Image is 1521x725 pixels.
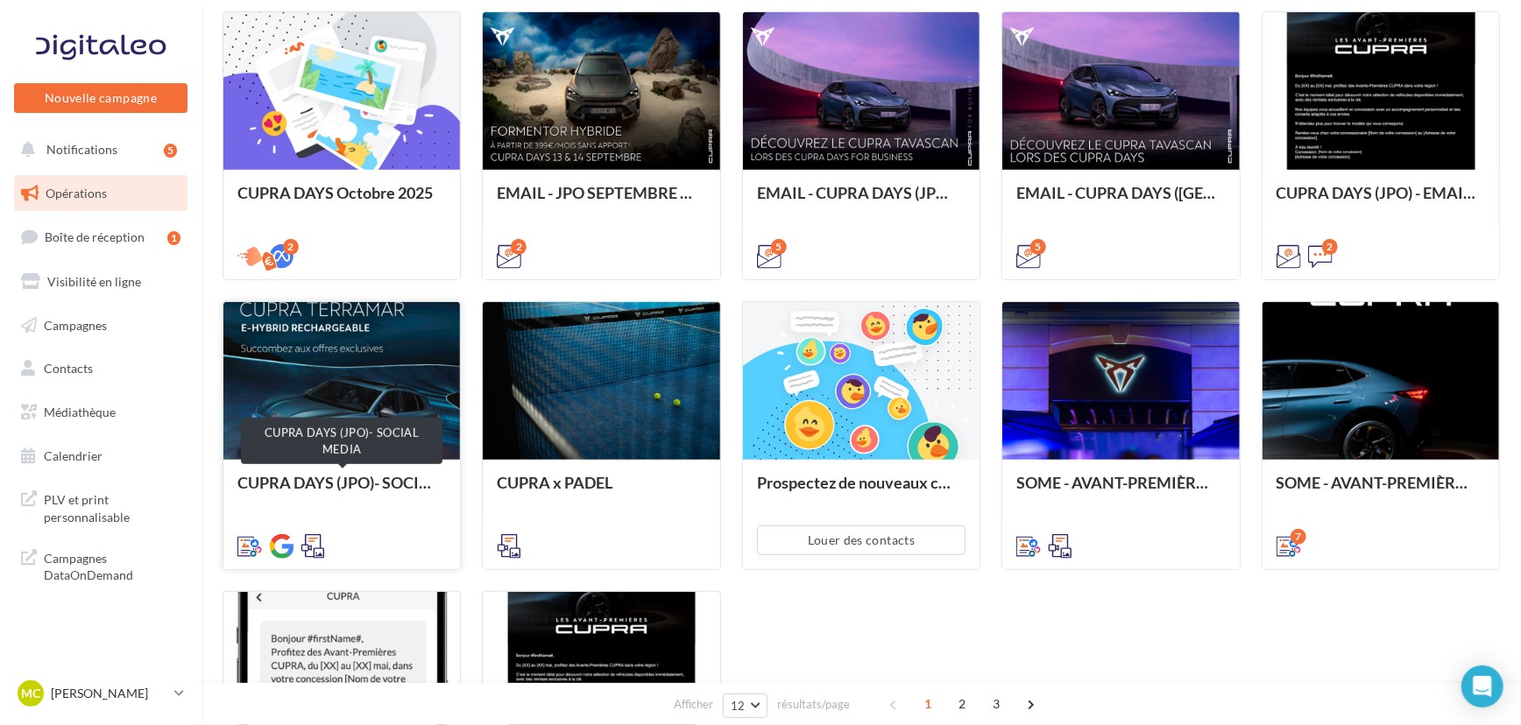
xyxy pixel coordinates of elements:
[777,696,850,713] span: résultats/page
[11,218,191,256] a: Boîte de réception1
[674,696,713,713] span: Afficher
[283,239,299,255] div: 2
[1016,184,1225,219] div: EMAIL - CUPRA DAYS ([GEOGRAPHIC_DATA]) Private Générique
[757,525,966,555] button: Louer des contacts
[164,144,177,158] div: 5
[11,539,191,591] a: Campagnes DataOnDemand
[11,131,184,168] button: Notifications 5
[11,481,191,532] a: PLV et print personnalisable
[46,142,117,157] span: Notifications
[11,394,191,431] a: Médiathèque
[14,83,187,113] button: Nouvelle campagne
[47,274,141,289] span: Visibilité en ligne
[983,690,1011,718] span: 3
[511,239,527,255] div: 2
[11,307,191,344] a: Campagnes
[497,474,705,509] div: CUPRA x PADEL
[723,693,768,718] button: 12
[757,474,966,509] div: Prospectez de nouveaux contacts
[11,438,191,475] a: Calendrier
[237,474,446,509] div: CUPRA DAYS (JPO)- SOCIAL MEDIA
[731,699,746,713] span: 12
[44,546,180,584] span: Campagnes DataOnDemand
[241,418,442,464] div: CUPRA DAYS (JPO)- SOCIAL MEDIA
[167,231,180,245] div: 1
[1277,184,1485,219] div: CUPRA DAYS (JPO) - EMAIL + SMS
[46,186,107,201] span: Opérations
[915,690,943,718] span: 1
[497,184,705,219] div: EMAIL - JPO SEPTEMBRE 2025
[1016,474,1225,509] div: SOME - AVANT-PREMIÈRES CUPRA FOR BUSINESS (VENTES PRIVEES)
[14,677,187,710] a: MC [PERSON_NAME]
[44,317,107,332] span: Campagnes
[237,184,446,219] div: CUPRA DAYS Octobre 2025
[21,685,40,702] span: MC
[44,488,180,525] span: PLV et print personnalisable
[11,264,191,300] a: Visibilité en ligne
[949,690,977,718] span: 2
[45,229,145,244] span: Boîte de réception
[44,448,103,463] span: Calendrier
[11,175,191,212] a: Opérations
[1030,239,1046,255] div: 5
[44,405,116,419] span: Médiathèque
[1322,239,1338,255] div: 2
[44,361,93,376] span: Contacts
[757,184,966,219] div: EMAIL - CUPRA DAYS (JPO) Fleet Générique
[771,239,787,255] div: 5
[51,685,167,702] p: [PERSON_NAME]
[1277,474,1485,509] div: SOME - AVANT-PREMIÈRES CUPRA PART (VENTES PRIVEES)
[1291,529,1306,545] div: 7
[1461,665,1503,707] div: Open Intercom Messenger
[11,350,191,387] a: Contacts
